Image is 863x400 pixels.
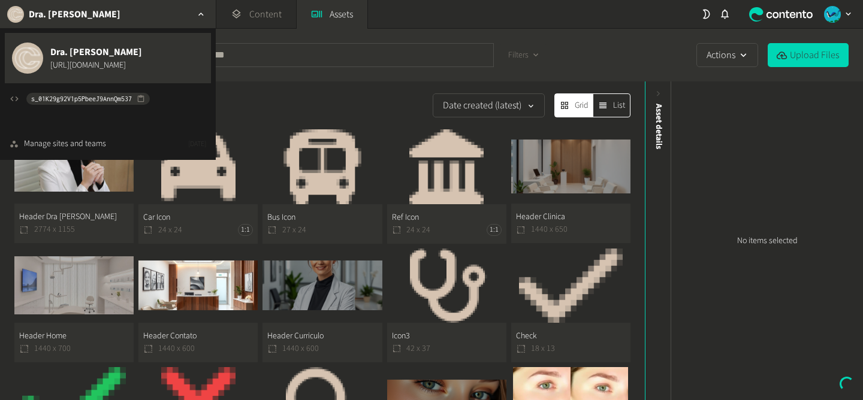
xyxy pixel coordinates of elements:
[824,6,841,23] img: andréia c.
[31,93,132,104] span: s_01K29g92V1p5PbeeJ9AnnQm537
[50,59,142,72] a: [URL][DOMAIN_NAME]
[575,99,589,112] span: Grid
[653,104,665,149] span: Asset details
[613,99,625,112] span: List
[433,93,545,117] button: Date created (latest)
[50,45,142,59] span: Dra. [PERSON_NAME]
[26,93,150,105] button: s_01K29g92V1p5PbeeJ9AnnQm537
[696,43,758,67] button: Actions
[7,6,24,23] img: Dra. Caroline Cha
[29,7,120,22] h2: Dra. [PERSON_NAME]
[671,81,863,400] div: No items selected
[10,138,106,150] a: Manage sites and teams
[24,138,106,150] div: Manage sites and teams
[768,43,849,67] button: Upload Files
[12,43,43,74] img: Dra. Caroline Cha
[499,44,548,66] button: Filters
[188,139,206,150] span: [DATE]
